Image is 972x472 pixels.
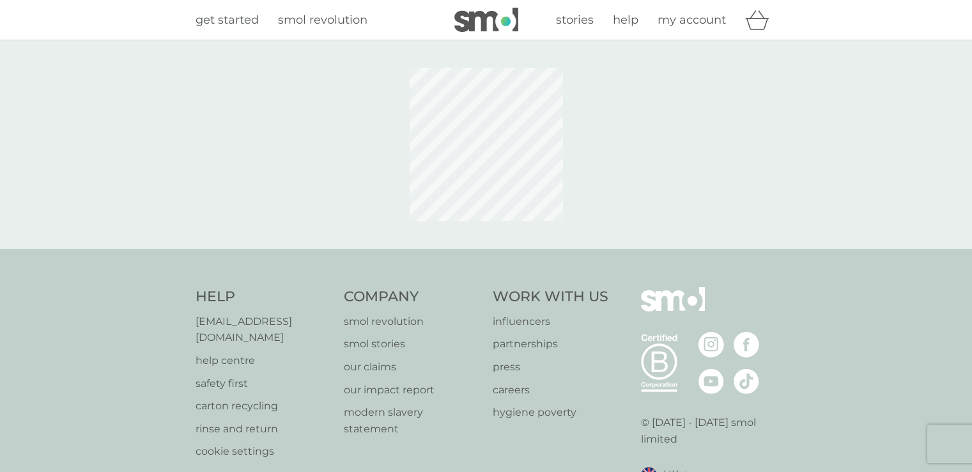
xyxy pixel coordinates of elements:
a: modern slavery statement [344,404,480,437]
a: stories [556,11,594,29]
a: our claims [344,359,480,375]
img: visit the smol Youtube page [698,368,724,394]
h4: Company [344,287,480,307]
span: help [613,13,638,27]
a: influencers [493,313,608,330]
img: visit the smol Facebook page [734,332,759,358]
span: get started [196,13,259,27]
h4: Help [196,287,332,307]
a: partnerships [493,336,608,352]
h4: Work With Us [493,287,608,307]
span: stories [556,13,594,27]
a: safety first [196,375,332,392]
span: smol revolution [278,13,367,27]
a: our impact report [344,382,480,398]
a: smol stories [344,336,480,352]
a: carton recycling [196,398,332,414]
img: visit the smol Instagram page [698,332,724,358]
a: smol revolution [278,11,367,29]
img: smol [454,8,518,32]
a: careers [493,382,608,398]
span: my account [658,13,726,27]
div: basket [745,7,777,33]
a: [EMAIL_ADDRESS][DOMAIN_NAME] [196,313,332,346]
a: help centre [196,352,332,369]
p: © [DATE] - [DATE] smol limited [641,414,777,447]
a: press [493,359,608,375]
a: hygiene poverty [493,404,608,421]
a: cookie settings [196,443,332,460]
a: rinse and return [196,421,332,437]
a: my account [658,11,726,29]
a: smol revolution [344,313,480,330]
img: smol [641,287,705,331]
a: get started [196,11,259,29]
img: visit the smol Tiktok page [734,368,759,394]
a: help [613,11,638,29]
